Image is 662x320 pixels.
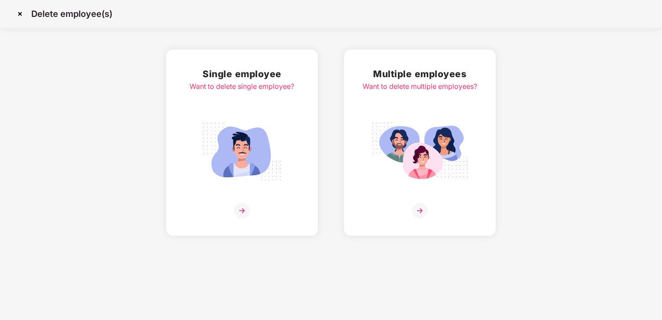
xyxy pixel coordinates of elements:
[412,203,428,219] img: svg+xml;base64,PHN2ZyB4bWxucz0iaHR0cDovL3d3dy53My5vcmcvMjAwMC9zdmciIHdpZHRoPSIzNiIgaGVpZ2h0PSIzNi...
[190,81,295,92] div: Want to delete single employee?
[31,9,112,19] p: Delete employee(s)
[234,203,250,219] img: svg+xml;base64,PHN2ZyB4bWxucz0iaHR0cDovL3d3dy53My5vcmcvMjAwMC9zdmciIHdpZHRoPSIzNiIgaGVpZ2h0PSIzNi...
[363,67,477,81] h2: Multiple employees
[363,81,477,92] div: Want to delete multiple employees?
[190,67,295,81] h2: Single employee
[371,118,469,186] img: svg+xml;base64,PHN2ZyB4bWxucz0iaHR0cDovL3d3dy53My5vcmcvMjAwMC9zdmciIGlkPSJNdWx0aXBsZV9lbXBsb3llZS...
[193,118,291,186] img: svg+xml;base64,PHN2ZyB4bWxucz0iaHR0cDovL3d3dy53My5vcmcvMjAwMC9zdmciIGlkPSJTaW5nbGVfZW1wbG95ZWUiIH...
[13,7,27,21] img: svg+xml;base64,PHN2ZyBpZD0iQ3Jvc3MtMzJ4MzIiIHhtbG5zPSJodHRwOi8vd3d3LnczLm9yZy8yMDAwL3N2ZyIgd2lkdG...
